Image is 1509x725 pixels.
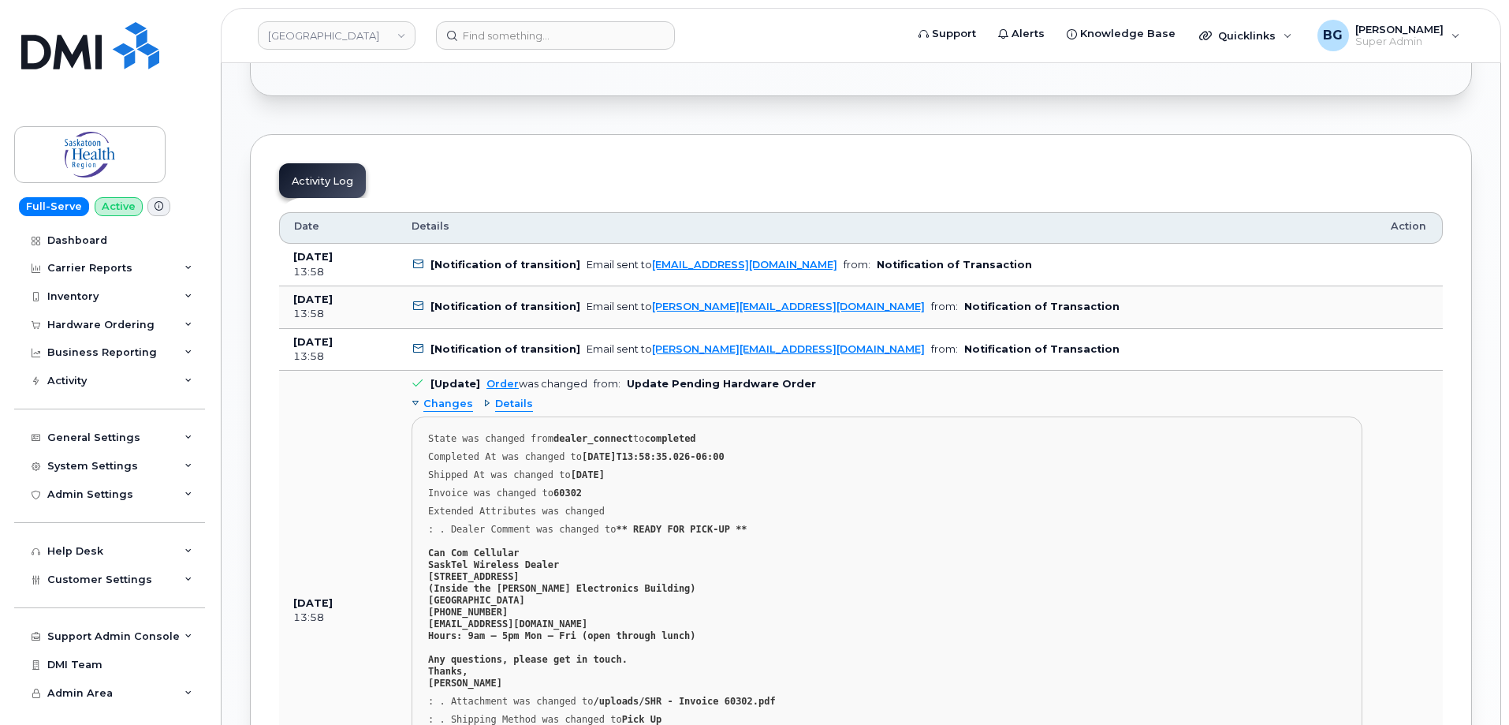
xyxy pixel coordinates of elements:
b: [Update] [430,378,480,390]
div: 13:58 [293,349,383,364]
div: Email sent to [587,259,837,271]
span: from: [931,343,958,355]
b: [DATE] [293,336,333,348]
b: Notification of Transaction [964,301,1120,312]
b: [DATE] [293,251,333,263]
div: 13:58 [293,611,383,625]
div: 13:58 [293,265,383,279]
span: Quicklinks [1218,29,1276,42]
span: Support [932,26,976,42]
span: from: [931,301,958,312]
div: Invoice was changed to [428,488,1346,499]
a: [EMAIL_ADDRESS][DOMAIN_NAME] [652,259,837,271]
b: [DATE] [293,597,333,609]
input: Find something... [436,21,675,50]
a: Saskatoon Health Region [258,21,415,50]
div: State was changed from to [428,433,1346,445]
strong: Pick Up [622,714,662,725]
span: [PERSON_NAME] [1355,23,1444,36]
div: Quicklinks [1188,20,1303,51]
b: [Notification of transition] [430,301,580,312]
b: [DATE] [293,293,333,305]
b: Notification of Transaction [964,343,1120,355]
strong: completed [645,433,696,444]
iframe: Messenger Launcher [1440,656,1497,713]
span: Super Admin [1355,36,1444,48]
span: from: [844,259,870,271]
div: Email sent to [587,301,925,312]
div: : . Attachment was changed to [428,696,1346,708]
span: Alerts [1012,26,1045,42]
a: Knowledge Base [1056,18,1187,50]
span: BG [1323,26,1343,45]
a: Support [907,18,987,50]
div: Extended Attributes was changed [428,506,1346,518]
div: : . Dealer Comment was changed to [428,524,1346,689]
a: [PERSON_NAME][EMAIL_ADDRESS][DOMAIN_NAME] [652,343,925,355]
strong: /uploads/SHR - Invoice 60302.pdf [594,696,776,707]
strong: [DATE]T13:58:35.026-06:00 [582,451,725,462]
strong: 60302 [553,488,582,499]
a: Alerts [987,18,1056,50]
div: 13:58 [293,307,383,321]
span: Details [495,397,533,412]
strong: ** READY FOR PICK-UP ** Can Com Cellular SaskTel Wireless Dealer [STREET_ADDRESS] (Inside the [PE... [428,524,747,689]
a: [PERSON_NAME][EMAIL_ADDRESS][DOMAIN_NAME] [652,301,925,312]
div: Completed At was changed to [428,451,1346,463]
b: Notification of Transaction [877,259,1032,271]
span: Details [412,219,449,234]
span: from: [594,378,620,390]
b: Update Pending Hardware Order [627,378,816,390]
div: Shipped At was changed to [428,469,1346,481]
span: Date [294,219,319,234]
th: Action [1377,212,1443,244]
div: Bill Geary [1306,20,1471,51]
b: [Notification of transition] [430,259,580,271]
b: [Notification of transition] [430,343,580,355]
span: Changes [423,397,473,412]
div: was changed [486,378,587,390]
div: Email sent to [587,343,925,355]
span: Knowledge Base [1080,26,1176,42]
strong: dealer_connect [553,433,633,444]
a: Order [486,378,519,390]
strong: [DATE] [571,469,605,480]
